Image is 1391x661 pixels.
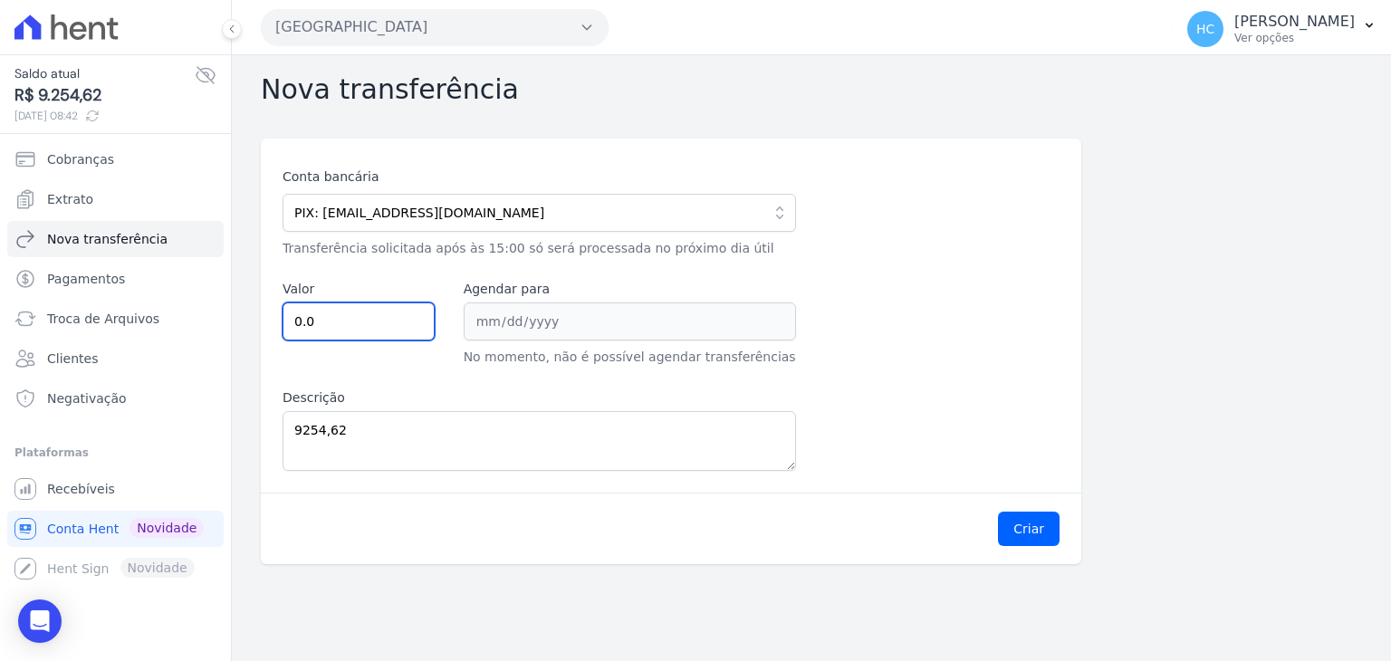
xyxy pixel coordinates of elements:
[1234,31,1355,45] p: Ver opções
[464,280,796,299] label: Agendar para
[14,83,195,108] span: R$ 9.254,62
[283,168,796,187] label: Conta bancária
[47,520,119,538] span: Conta Hent
[47,310,159,328] span: Troca de Arquivos
[47,190,93,208] span: Extrato
[7,221,224,257] a: Nova transferência
[18,599,62,643] div: Open Intercom Messenger
[7,511,224,547] a: Conta Hent Novidade
[47,389,127,407] span: Negativação
[130,518,204,538] span: Novidade
[14,108,195,124] span: [DATE] 08:42
[14,442,216,464] div: Plataformas
[464,348,796,367] p: No momento, não é possível agendar transferências
[7,380,224,417] a: Negativação
[7,340,224,377] a: Clientes
[47,230,168,248] span: Nova transferência
[1196,23,1214,35] span: HC
[7,141,224,177] a: Cobranças
[47,270,125,288] span: Pagamentos
[7,301,224,337] a: Troca de Arquivos
[47,350,98,368] span: Clientes
[283,239,796,258] p: Transferência solicitada após às 15:00 só será processada no próximo dia útil
[998,512,1060,546] button: Criar
[7,471,224,507] a: Recebíveis
[1234,13,1355,31] p: [PERSON_NAME]
[14,141,216,587] nav: Sidebar
[1173,4,1391,54] button: HC [PERSON_NAME] Ver opções
[7,181,224,217] a: Extrato
[283,388,796,407] label: Descrição
[47,150,114,168] span: Cobranças
[261,73,1362,106] h2: Nova transferência
[7,261,224,297] a: Pagamentos
[47,480,115,498] span: Recebíveis
[283,280,435,299] label: Valor
[261,9,609,45] button: [GEOGRAPHIC_DATA]
[14,64,195,83] span: Saldo atual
